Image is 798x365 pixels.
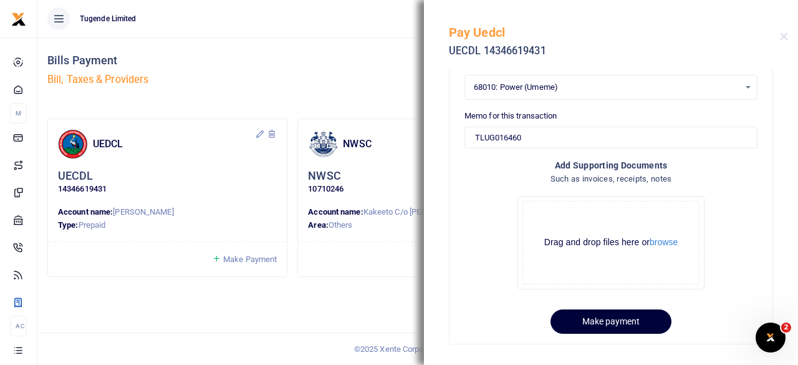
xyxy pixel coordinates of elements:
[58,169,277,196] div: Click to update
[223,255,277,264] span: Make Payment
[464,158,757,172] h4: Add supporting Documents
[343,137,505,151] h4: NWSC
[79,220,106,230] span: Prepaid
[464,127,757,148] input: Enter extra information
[75,13,142,24] span: Tugende Limited
[464,110,557,122] label: Memo for this transaction
[308,169,527,196] div: Click to update
[781,323,791,333] span: 2
[11,14,26,23] a: logo-small logo-large logo-large
[113,207,173,217] span: [PERSON_NAME]
[58,207,113,217] strong: Account name:
[449,45,780,57] h5: UECDL 14346619431
[780,32,788,41] button: Close
[550,309,671,334] button: Make payment
[474,81,739,94] span: 68010: Power (Umeme)
[363,207,471,217] span: Kakeeto C/o [PERSON_NAME]
[329,220,353,230] span: Others
[47,74,413,86] h5: Bill, Taxes & Providers
[756,323,786,353] iframe: Intercom live chat
[308,183,527,196] p: 10710246
[464,172,757,186] h4: Such as invoices, receipts, notes
[58,183,277,196] p: 14346619431
[308,207,363,217] strong: Account name:
[93,137,255,151] h4: UEDCL
[58,169,94,183] h5: UECDL
[517,196,704,290] div: File Uploader
[449,25,780,40] h5: Pay Uedcl
[47,54,413,67] h4: Bills Payment
[308,169,340,183] h5: NWSC
[11,12,26,27] img: logo-small
[523,236,699,248] div: Drag and drop files here or
[10,316,27,336] li: Ac
[58,220,79,230] strong: Type:
[650,238,678,246] button: browse
[308,220,329,230] strong: Area:
[10,103,27,124] li: M
[212,252,277,266] a: Make Payment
